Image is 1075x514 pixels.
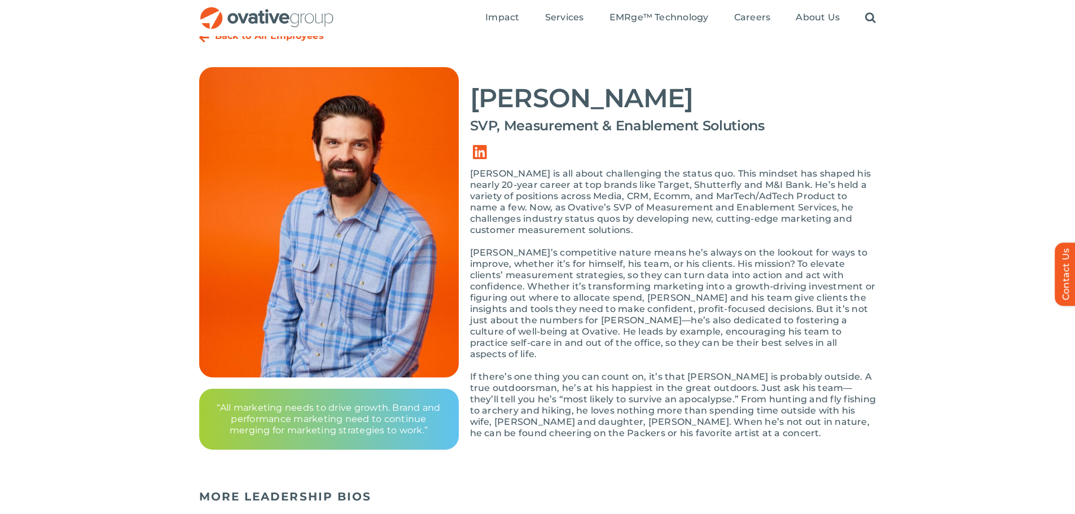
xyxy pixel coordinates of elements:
[470,371,876,439] p: If there’s one thing you can count on, it’s that [PERSON_NAME] is probably outside. A true outdoo...
[796,12,840,23] span: About Us
[199,67,459,377] img: Bio – Troy
[609,12,709,23] span: EMRge™ Technology
[199,32,209,43] a: Link to https://ovative.com/about-us/people/
[470,168,876,236] p: [PERSON_NAME] is all about challenging the status quo. This mindset has shaped his nearly 20-year...
[545,12,584,23] span: Services
[464,137,496,168] a: Link to https://www.linkedin.com/in/troy-neidermire-4832491b/
[865,12,876,24] a: Search
[213,402,445,436] p: “All marketing needs to drive growth. Brand and performance marketing need to continue merging fo...
[545,12,584,24] a: Services
[609,12,709,24] a: EMRge™ Technology
[485,12,519,23] span: Impact
[470,118,876,134] h4: SVP, Measurement & Enablement Solutions
[470,84,876,112] h2: [PERSON_NAME]
[199,6,335,16] a: OG_Full_horizontal_RGB
[470,247,876,360] p: [PERSON_NAME]’s competitive nature means he’s always on the lookout for ways to improve, whether ...
[734,12,771,23] span: Careers
[796,12,840,24] a: About Us
[485,12,519,24] a: Impact
[199,490,876,503] h5: MORE LEADERSHIP BIOS
[734,12,771,24] a: Careers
